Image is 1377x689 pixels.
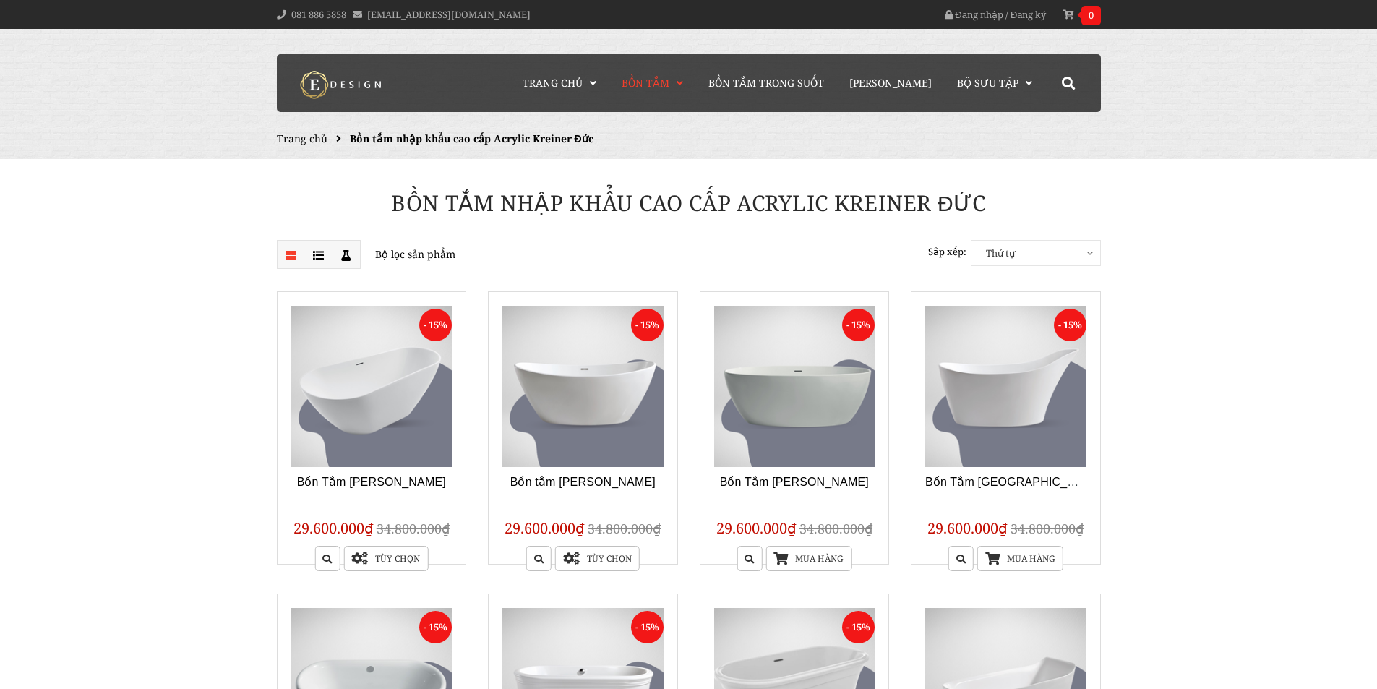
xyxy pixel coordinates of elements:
span: 34.800.000₫ [377,520,450,537]
span: - 15% [842,309,875,341]
span: 29.600.000₫ [505,518,585,538]
a: Bồn Tắm [PERSON_NAME] [297,476,446,488]
span: - 15% [419,611,452,643]
span: [PERSON_NAME] [849,76,932,90]
img: logo Kreiner Germany - Edesign Interior [288,70,396,99]
span: 34.800.000₫ [799,520,872,537]
a: Bồn Tắm [GEOGRAPHIC_DATA] [925,476,1100,488]
span: Bộ Sưu Tập [957,76,1018,90]
span: - 15% [1054,309,1086,341]
a: Mua hàng [977,546,1063,571]
span: 29.600.000₫ [927,518,1008,538]
p: Bộ lọc sản phẩm [277,240,678,269]
a: Tùy chọn [555,546,640,571]
span: 0 [1081,6,1101,25]
span: / [1005,8,1008,21]
a: Bồn Tắm Trong Suốt [698,54,835,112]
span: 34.800.000₫ [1011,520,1084,537]
span: - 15% [631,611,664,643]
span: - 15% [842,611,875,643]
a: Mua hàng [765,546,851,571]
span: 34.800.000₫ [588,520,661,537]
a: Bồn tắm [PERSON_NAME] [510,476,656,488]
a: Bồn Tắm [PERSON_NAME] [720,476,869,488]
a: Trang chủ [512,54,607,112]
span: Trang chủ [523,76,583,90]
span: Bồn Tắm [622,76,669,90]
span: 29.600.000₫ [293,518,374,538]
span: Bồn tắm nhập khẩu cao cấp Acrylic Kreiner Đức [350,132,593,145]
label: Sắp xếp: [928,240,966,264]
a: [PERSON_NAME] [838,54,943,112]
span: - 15% [631,309,664,341]
span: - 15% [419,309,452,341]
a: Tùy chọn [343,546,428,571]
a: Bồn Tắm [611,54,694,112]
span: 29.600.000₫ [716,518,797,538]
a: Bộ Sưu Tập [946,54,1043,112]
a: [EMAIL_ADDRESS][DOMAIN_NAME] [367,8,531,21]
span: Bồn Tắm Trong Suốt [708,76,824,90]
span: Thứ tự [971,241,1100,265]
a: Trang chủ [277,132,327,145]
a: 081 886 5858 [291,8,346,21]
h1: Bồn tắm nhập khẩu cao cấp Acrylic Kreiner Đức [266,188,1112,218]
